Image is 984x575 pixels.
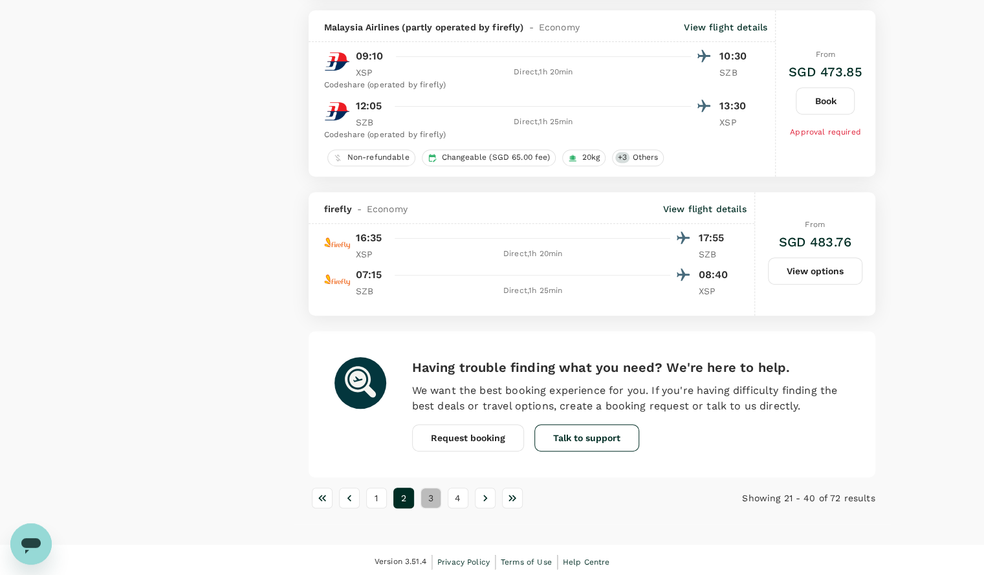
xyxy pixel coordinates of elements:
button: Go to page 1 [366,488,387,508]
span: Approval required [790,127,861,136]
button: Request booking [412,424,524,451]
p: SZB [356,285,388,298]
span: Version 3.51.4 [375,556,426,569]
p: 12:05 [356,98,382,114]
button: Go to next page [475,488,496,508]
div: Changeable (SGD 65.00 fee) [422,149,556,166]
p: Showing 21 - 40 of 72 results [686,492,875,504]
a: Terms of Use [501,555,552,569]
h6: SGD 473.85 [789,61,862,82]
span: From [815,50,835,59]
p: XSP [719,116,752,129]
div: Non-refundable [327,149,415,166]
div: 20kg [562,149,606,166]
p: XSP [356,248,388,261]
p: 08:40 [699,267,731,283]
span: firefly [324,202,352,215]
a: Privacy Policy [437,555,490,569]
span: Privacy Policy [437,558,490,567]
button: Book [796,87,855,114]
img: FY [324,230,350,256]
button: Go to last page [502,488,523,508]
span: Help Centre [563,558,610,567]
button: page 2 [393,488,414,508]
span: + 3 [615,152,629,163]
p: SZB [699,248,731,261]
span: 20kg [577,152,606,163]
span: Terms of Use [501,558,552,567]
span: - [352,202,367,215]
p: SZB [356,116,388,129]
button: View options [768,257,862,285]
div: Direct , 1h 25min [396,285,670,298]
img: FY [324,267,350,293]
span: From [805,220,825,229]
span: Malaysia Airlines (partly operated by firefly) [324,21,524,34]
div: Codeshare (operated by firefly) [324,129,752,142]
p: 16:35 [356,230,382,246]
span: - [523,21,538,34]
img: MH [324,98,350,124]
div: Codeshare (operated by firefly) [324,79,752,92]
img: MH [324,49,350,74]
div: Direct , 1h 20min [396,248,670,261]
span: Changeable (SGD 65.00 fee) [437,152,555,163]
p: 07:15 [356,267,382,283]
p: View flight details [684,21,767,34]
button: Talk to support [534,424,639,451]
div: Direct , 1h 20min [396,66,692,79]
span: Economy [367,202,408,215]
div: +3Others [612,149,664,166]
button: Go to previous page [339,488,360,508]
a: Help Centre [563,555,610,569]
div: Direct , 1h 25min [396,116,692,129]
button: Go to page 3 [421,488,441,508]
span: Non-refundable [342,152,415,163]
p: SZB [719,66,752,79]
p: 09:10 [356,49,384,64]
p: 10:30 [719,49,752,64]
iframe: Button to launch messaging window [10,523,52,565]
p: XSP [356,66,388,79]
h6: Having trouble finding what you need? We're here to help. [412,357,849,378]
p: 13:30 [719,98,752,114]
span: Others [627,152,663,163]
p: XSP [699,285,731,298]
p: 17:55 [699,230,731,246]
button: Go to page 4 [448,488,468,508]
button: Go to first page [312,488,333,508]
p: We want the best booking experience for you. If you're having difficulty finding the best deals o... [412,383,849,414]
h6: SGD 483.76 [778,232,851,252]
span: Economy [539,21,580,34]
nav: pagination navigation [309,488,686,508]
p: View flight details [663,202,747,215]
